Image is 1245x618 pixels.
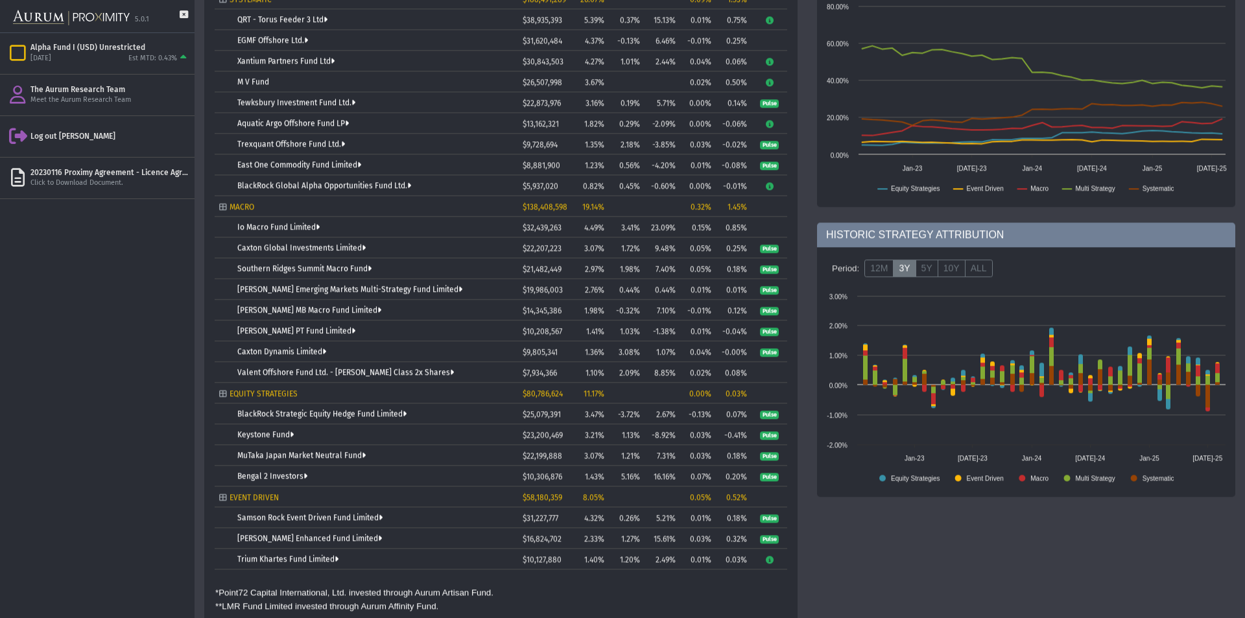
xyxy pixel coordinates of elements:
[1143,185,1174,192] text: Systematic
[760,472,779,481] a: Pulse
[1077,165,1107,172] text: [DATE]-24
[680,258,716,279] td: 0.05%
[680,30,716,51] td: -0.01%
[680,300,716,320] td: -0.01%
[523,120,559,129] span: $13,162,321
[760,410,779,420] span: Pulse
[237,223,320,232] a: Io Macro Fund Limited
[609,217,645,237] td: 3.41%
[680,92,716,113] td: 0.00%
[237,348,326,357] a: Caxton Dynamis Limited
[609,279,645,300] td: 0.44%
[585,161,604,171] span: 1.23%
[760,514,779,523] a: Pulse
[716,362,752,383] td: 0.08%
[893,259,916,278] label: 3Y
[585,473,604,482] span: 1.43%
[237,285,462,294] a: [PERSON_NAME] Emerging Markets Multi-Strategy Fund Limited
[967,475,1004,482] text: Event Driven
[237,327,355,336] a: [PERSON_NAME] PT Fund Limited
[583,493,604,503] span: 8.05%
[237,514,383,523] a: Samson Rock Event Driven Fund Limited
[760,348,779,357] span: Pulse
[609,528,645,549] td: 1.27%
[1076,475,1115,482] text: Multi Strategy
[903,165,923,172] text: Jan-23
[30,131,189,141] div: Log out [PERSON_NAME]
[523,224,562,233] span: $32,439,263
[523,265,562,274] span: $21,482,449
[1143,475,1174,482] text: Systematic
[135,15,149,25] div: 5.0.1
[609,237,645,258] td: 1.72%
[760,431,779,440] a: Pulse
[609,175,645,196] td: 0.45%
[817,222,1235,247] div: HISTORIC STRATEGY ATTRIBUTION
[680,507,716,528] td: 0.01%
[609,507,645,528] td: 0.26%
[523,307,562,316] span: $14,345,386
[237,244,366,253] a: Caxton Global Investments Limited
[645,507,680,528] td: 5.21%
[585,58,604,67] span: 4.27%
[760,244,779,253] a: Pulse
[760,410,779,419] a: Pulse
[237,410,407,419] a: BlackRock Strategic Equity Hedge Fund Limited
[609,92,645,113] td: 0.19%
[958,455,988,462] text: [DATE]-23
[237,16,327,25] a: QRT - Torus Feeder 3 Ltd
[1023,165,1043,172] text: Jan-24
[645,341,680,362] td: 1.07%
[230,390,298,399] span: EQUITY STRATEGIES
[827,114,849,121] text: 20.00%
[957,165,987,172] text: [DATE]-23
[680,154,716,175] td: 0.01%
[585,410,604,420] span: 3.47%
[891,475,940,482] text: Equity Strategies
[716,154,752,175] td: -0.08%
[716,424,752,445] td: -0.41%
[1192,455,1222,462] text: [DATE]-25
[760,265,779,274] a: Pulse
[230,493,279,503] span: EVENT DRIVEN
[645,528,680,549] td: 15.61%
[645,279,680,300] td: 0.44%
[237,306,381,315] a: [PERSON_NAME] MB Macro Fund Limited
[680,71,716,92] td: 0.02%
[523,473,562,482] span: $10,306,876
[30,95,189,105] div: Meet the Aurum Research Team
[716,51,752,71] td: 0.06%
[215,600,494,613] td: **LMR Fund Limited invested through Aurum Affinity Fund.
[585,431,604,440] span: 3.21%
[760,473,779,482] span: Pulse
[685,493,711,503] div: 0.05%
[645,549,680,569] td: 2.49%
[680,362,716,383] td: 0.02%
[645,362,680,383] td: 8.85%
[523,452,562,461] span: $22,199,888
[967,185,1004,192] text: Event Driven
[760,244,779,254] span: Pulse
[1022,455,1042,462] text: Jan-24
[716,279,752,300] td: 0.01%
[586,369,604,378] span: 1.10%
[584,16,604,25] span: 5.39%
[585,286,604,295] span: 2.76%
[645,134,680,154] td: -3.85%
[585,265,604,274] span: 2.97%
[716,403,752,424] td: 0.07%
[30,84,189,95] div: The Aurum Research Team
[760,140,779,149] a: Pulse
[237,431,294,440] a: Keystone Fund
[237,36,308,45] a: EGMF Offshore Ltd.
[864,259,894,278] label: 12M
[716,445,752,466] td: 0.18%
[523,431,563,440] span: $23,200,469
[716,134,752,154] td: -0.02%
[645,466,680,486] td: 16.16%
[760,307,779,316] span: Pulse
[609,154,645,175] td: 0.56%
[680,403,716,424] td: -0.13%
[609,300,645,320] td: -0.32%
